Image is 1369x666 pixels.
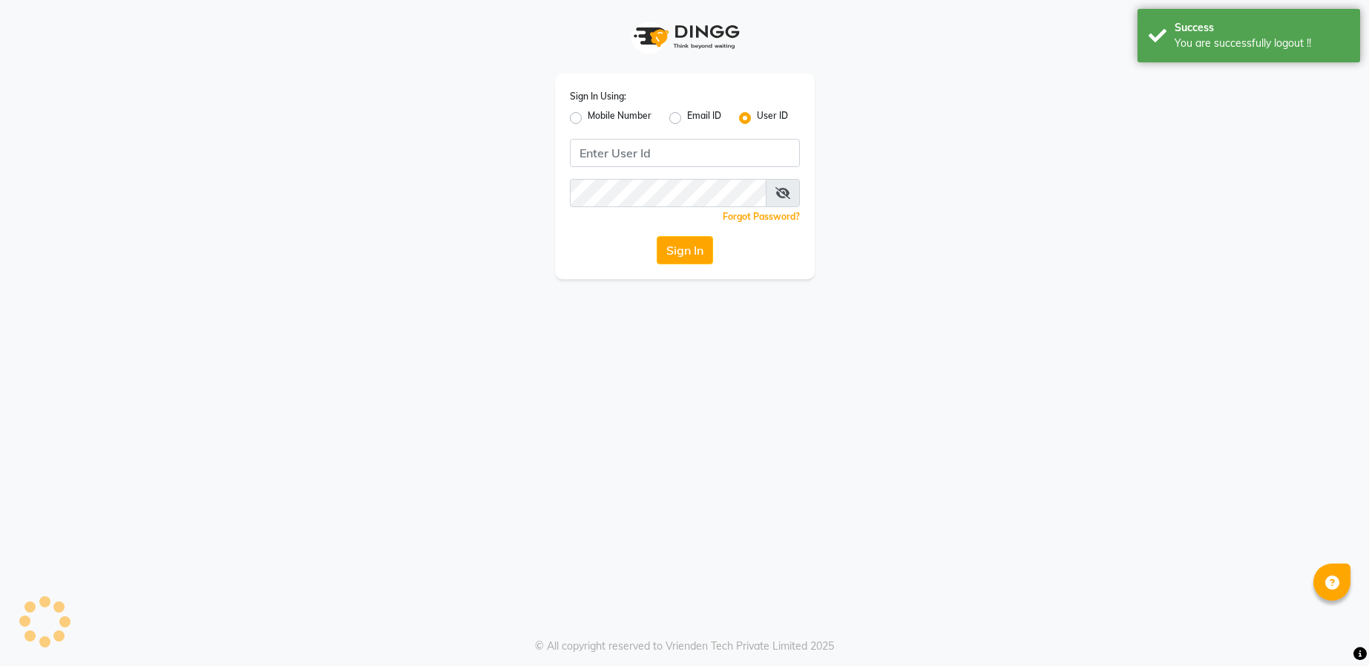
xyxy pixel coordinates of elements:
a: Forgot Password? [723,211,800,222]
input: Username [570,179,766,207]
img: logo1.svg [626,15,744,59]
input: Username [570,139,800,167]
label: Mobile Number [588,109,651,127]
div: Success [1175,20,1349,36]
button: Sign In [657,236,713,264]
label: Sign In Using: [570,90,626,103]
label: Email ID [687,109,721,127]
label: User ID [757,109,788,127]
div: You are successfully logout !! [1175,36,1349,51]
